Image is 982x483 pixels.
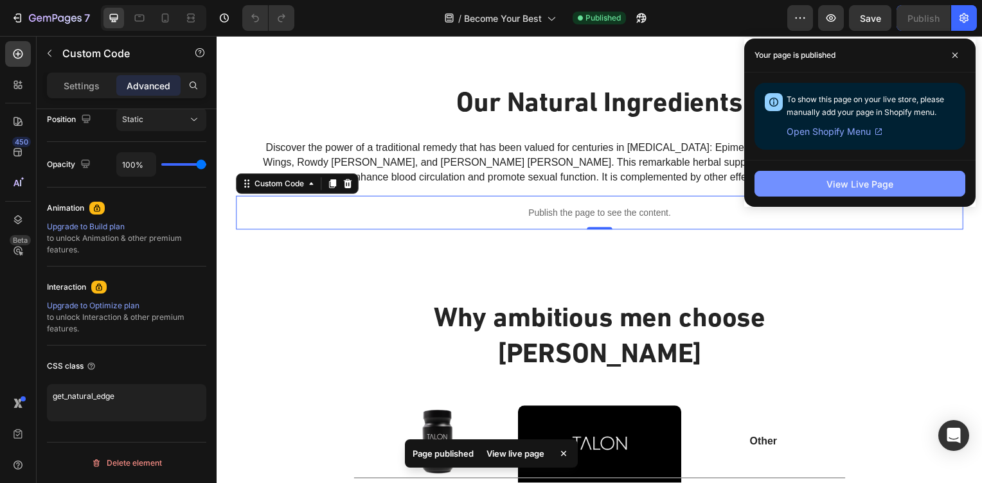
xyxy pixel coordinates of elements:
[62,46,172,61] p: Custom Code
[464,12,542,25] span: Become Your Best
[47,300,206,312] div: Upgrade to Optimize plan
[10,235,31,245] div: Beta
[64,79,100,92] p: Settings
[355,402,415,420] img: gempages_563670937065489170-3e47434e-f8b9-4475-a5af-6c2b606723c5.png
[117,153,156,176] input: Auto
[585,12,621,24] span: Published
[47,360,96,372] div: CSS class
[84,10,90,26] p: 7
[242,55,530,83] strong: Our Natural Ingredients
[469,402,632,416] p: Other
[127,79,170,92] p: Advanced
[897,5,951,31] button: Publish
[116,108,206,131] button: Static
[46,107,724,148] span: Discover the power of a traditional remedy that has been valued for centuries in [MEDICAL_DATA]: ...
[413,447,474,460] p: Page published
[12,137,31,147] div: 450
[219,272,553,336] strong: Why ambitious men choose [PERSON_NAME]
[217,36,982,483] iframe: To enrich screen reader interactions, please activate Accessibility in Grammarly extension settings
[179,373,262,446] img: gempages_563670937065489170-dcf8c6ec-6131-4634-ab72-fed4b4f011d6.png
[47,202,84,214] div: Animation
[47,281,86,293] div: Interaction
[860,13,881,24] span: Save
[47,300,206,335] div: to unlock Interaction & other premium features.
[826,177,893,191] div: View Live Page
[122,114,143,124] span: Static
[787,124,871,139] span: Open Shopify Menu
[47,156,93,173] div: Opacity
[849,5,891,31] button: Save
[47,453,206,473] button: Delete element
[19,171,752,185] p: Publish the page to see the content.
[458,12,461,25] span: /
[907,12,940,25] div: Publish
[47,221,206,233] div: Upgrade to Build plan
[47,221,206,256] div: to unlock Animation & other premium features.
[47,111,94,128] div: Position
[938,420,969,451] div: Open Intercom Messenger
[35,143,90,155] div: Custom Code
[5,5,96,31] button: 7
[754,171,965,197] button: View Live Page
[787,94,944,117] span: To show this page on your live store, please manually add your page in Shopify menu.
[242,5,294,31] div: Undo/Redo
[754,49,835,62] p: Your page is published
[91,455,162,471] div: Delete element
[479,444,552,462] div: View live page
